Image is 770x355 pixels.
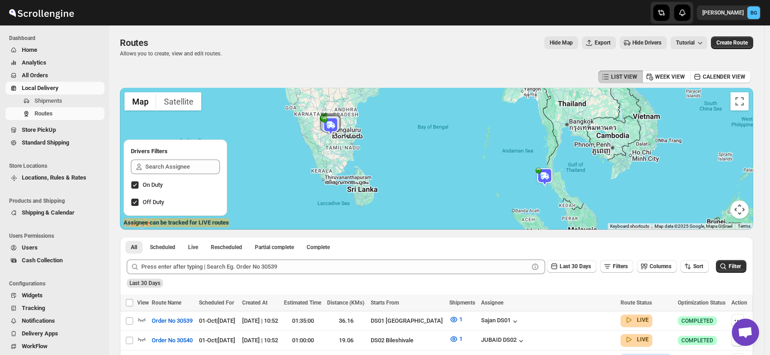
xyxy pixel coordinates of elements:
span: Map data ©2025 Google, Mapa GISrael [655,224,732,229]
span: Shipments [35,97,62,104]
input: Search Assignee [145,160,220,174]
button: Export [582,36,616,49]
span: Dashboard [9,35,104,42]
button: CALENDER VIEW [690,70,751,83]
span: Store PickUp [22,126,56,133]
div: 01:00:00 [284,336,322,345]
button: Create Route [711,36,753,49]
span: COMPLETED [681,317,713,325]
div: [DATE] | 10:52 [242,336,278,345]
span: COMPLETED [681,337,713,344]
b: LIVE [637,336,649,343]
span: Routes [120,37,148,48]
span: 1 [459,316,462,323]
button: Delivery Apps [5,327,104,340]
div: [DATE] | 10:52 [242,316,278,325]
button: Columns [637,260,677,273]
span: Route Name [152,300,181,306]
span: Configurations [9,280,104,287]
div: 01:35:00 [284,316,322,325]
button: Sort [681,260,709,273]
button: Shipments [5,95,104,107]
span: 1 [459,335,462,342]
span: Action [731,300,747,306]
span: Sort [693,263,703,270]
span: Notifications [22,317,55,324]
span: Last 30 Days [129,280,160,286]
button: JUBAID DS02 [481,336,526,345]
button: Map camera controls [730,200,749,219]
span: WorkFlow [22,343,48,350]
button: WEEK VIEW [642,70,691,83]
span: Starts From [371,300,399,306]
span: 01-Oct | [DATE] [199,337,235,344]
span: All Orders [22,72,48,79]
span: Created At [242,300,268,306]
button: LIVE [624,335,649,344]
span: Locations, Rules & Rates [22,174,86,181]
div: DS01 [GEOGRAPHIC_DATA] [371,316,444,325]
button: LIST VIEW [598,70,643,83]
button: All routes [125,241,143,254]
img: ScrollEngine [7,1,75,24]
span: Cash Collection [22,257,63,264]
button: Sajan DS01 [481,317,520,326]
button: Show satellite imagery [156,92,201,110]
span: Routes [35,110,53,117]
span: Widgets [22,292,43,299]
p: [PERSON_NAME] [702,9,744,16]
button: Show street map [124,92,156,110]
span: Hide Map [550,39,573,46]
button: Filter [716,260,746,273]
span: Local Delivery [22,85,59,91]
div: DS02 Bileshivale [371,336,444,345]
button: Analytics [5,56,104,69]
span: Analytics [22,59,46,66]
span: Users Permissions [9,232,104,240]
button: Filters [600,260,633,273]
span: Create Route [716,39,748,46]
span: Store Locations [9,162,104,170]
div: Open chat [732,319,759,346]
button: Users [5,241,104,254]
span: Scheduled [150,244,175,251]
button: Locations, Rules & Rates [5,171,104,184]
span: Complete [307,244,330,251]
span: 01-Oct | [DATE] [199,317,235,324]
label: Assignee can be tracked for LIVE routes [124,218,229,227]
span: Live [188,244,198,251]
button: Toggle fullscreen view [730,92,749,110]
button: Cash Collection [5,254,104,267]
span: Last 30 Days [560,263,591,270]
span: Scheduled For [199,300,234,306]
span: Delivery Apps [22,330,58,337]
span: Products and Shipping [9,197,104,205]
a: Terms (opens in new tab) [738,224,750,229]
button: Order No 30539 [146,314,198,328]
span: Hide Drivers [632,39,661,46]
input: Press enter after typing | Search Eg. Order No 30539 [141,260,529,274]
button: LIVE [624,315,649,325]
button: Last 30 Days [547,260,596,273]
button: Map action label [544,36,578,49]
span: Shipments [449,300,475,306]
span: LIST VIEW [611,73,637,80]
span: Order No 30539 [152,316,193,325]
span: Users [22,244,38,251]
span: Optimization Status [678,300,725,306]
span: Filter [729,263,741,270]
span: WEEK VIEW [655,73,685,80]
span: Tracking [22,305,45,311]
button: Tutorial [671,36,707,49]
span: Filters [613,263,628,270]
span: Rescheduled [211,244,242,251]
span: Home [22,46,37,53]
h2: Drivers Filters [131,147,220,156]
span: Partial complete [255,244,294,251]
span: Standard Shipping [22,139,69,146]
span: Shipping & Calendar [22,209,75,216]
button: Order No 30540 [146,333,198,348]
b: LIVE [637,317,649,323]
